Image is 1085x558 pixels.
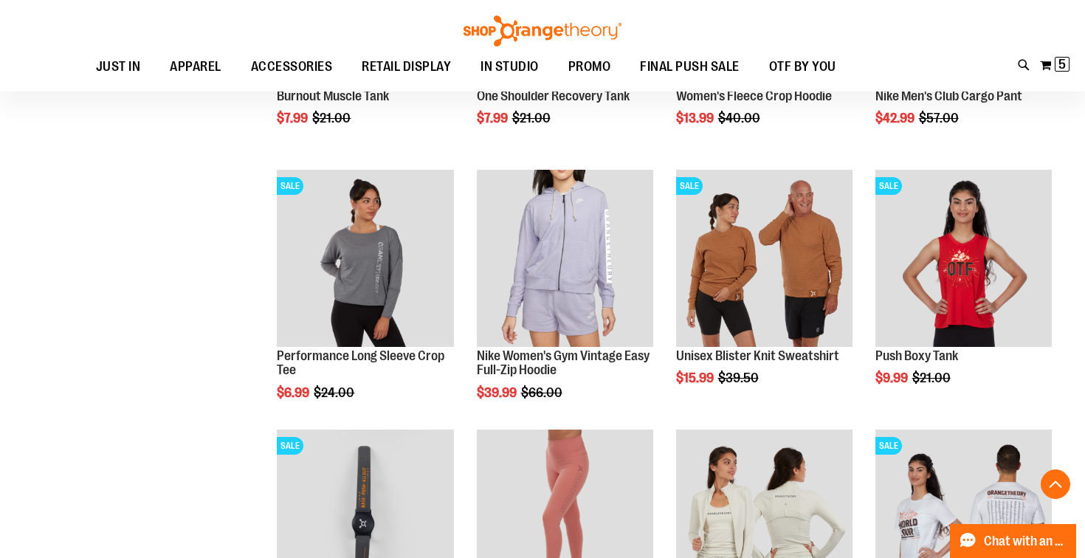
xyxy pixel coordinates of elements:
a: Women's Fleece Crop Hoodie [676,89,832,103]
a: PROMO [554,50,626,84]
span: SALE [875,177,902,195]
div: product [269,162,461,438]
span: $21.00 [912,371,953,385]
a: RETAIL DISPLAY [347,50,466,84]
div: product [669,162,860,423]
a: ACCESSORIES [236,50,348,84]
span: Chat with an Expert [984,534,1067,548]
a: Product image for Push Boxy TankSALE [875,170,1052,348]
img: Product image for Performance Long Sleeve Crop Tee [277,170,453,346]
button: Chat with an Expert [950,524,1077,558]
span: $9.99 [875,371,910,385]
a: APPAREL [155,50,236,84]
a: Performance Long Sleeve Crop Tee [277,348,444,378]
span: $42.99 [875,111,917,125]
span: $66.00 [521,385,565,400]
span: $15.99 [676,371,716,385]
span: ACCESSORIES [251,50,333,83]
span: $39.99 [477,385,519,400]
a: Product image for Nike Gym Vintage Easy Full Zip Hoodie [477,170,653,348]
span: $57.00 [919,111,961,125]
a: IN STUDIO [466,50,554,84]
a: Burnout Muscle Tank [277,89,389,103]
div: product [868,162,1059,423]
a: Unisex Blister Knit Sweatshirt [676,348,839,363]
span: $7.99 [277,111,310,125]
span: RETAIL DISPLAY [362,50,451,83]
span: $13.99 [676,111,716,125]
a: One Shoulder Recovery Tank [477,89,630,103]
a: Product image for Performance Long Sleeve Crop TeeSALE [277,170,453,348]
span: $21.00 [312,111,353,125]
span: IN STUDIO [480,50,539,83]
a: OTF BY YOU [754,50,851,84]
a: Product image for Unisex Blister Knit SweatshirtSALE [676,170,852,348]
div: product [469,162,661,438]
span: FINAL PUSH SALE [640,50,740,83]
img: Product image for Push Boxy Tank [875,170,1052,346]
img: Product image for Unisex Blister Knit Sweatshirt [676,170,852,346]
a: FINAL PUSH SALE [625,50,754,83]
a: JUST IN [81,50,156,84]
span: $39.50 [718,371,761,385]
span: APPAREL [170,50,221,83]
span: SALE [676,177,703,195]
span: JUST IN [96,50,141,83]
span: $40.00 [718,111,762,125]
span: SALE [875,437,902,455]
span: $24.00 [314,385,356,400]
span: SALE [277,437,303,455]
span: PROMO [568,50,611,83]
span: $21.00 [512,111,553,125]
span: $7.99 [477,111,510,125]
a: Push Boxy Tank [875,348,958,363]
span: OTF BY YOU [769,50,836,83]
img: Shop Orangetheory [461,15,624,46]
span: $6.99 [277,385,311,400]
span: SALE [277,177,303,195]
span: 5 [1058,57,1066,72]
a: Nike Men's Club Cargo Pant [875,89,1022,103]
button: Back To Top [1041,469,1070,499]
a: Nike Women's Gym Vintage Easy Full-Zip Hoodie [477,348,650,378]
img: Product image for Nike Gym Vintage Easy Full Zip Hoodie [477,170,653,346]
